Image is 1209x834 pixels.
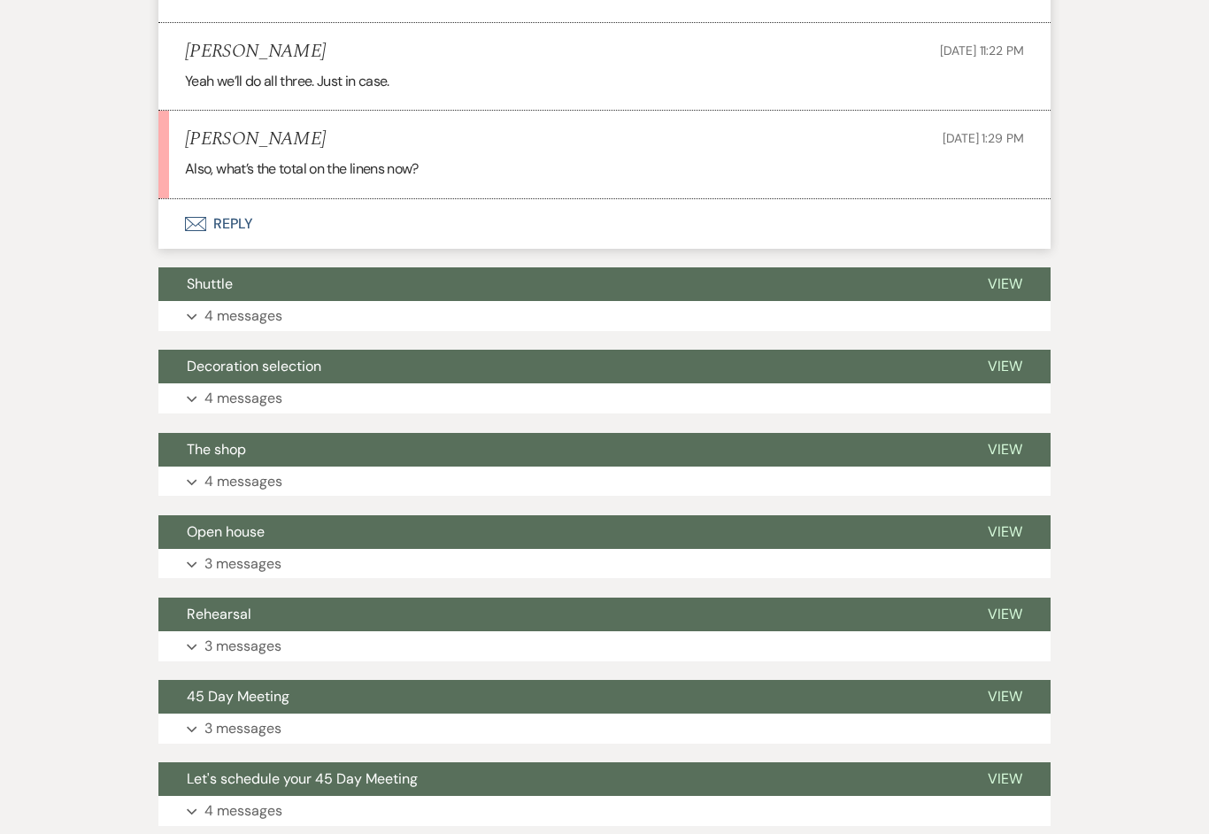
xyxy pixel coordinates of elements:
span: [DATE] 1:29 PM [943,130,1024,146]
button: 4 messages [158,467,1051,497]
button: View [959,350,1051,383]
button: View [959,762,1051,796]
p: 4 messages [204,305,282,328]
button: Rehearsal [158,598,959,631]
p: 4 messages [204,799,282,822]
span: Open house [187,522,265,541]
button: 3 messages [158,549,1051,579]
p: 4 messages [204,470,282,493]
span: View [988,687,1022,706]
button: View [959,680,1051,714]
h5: [PERSON_NAME] [185,41,326,63]
p: 3 messages [204,717,281,740]
button: Shuttle [158,267,959,301]
button: 3 messages [158,714,1051,744]
p: 4 messages [204,387,282,410]
p: Yeah we’ll do all three. Just in case. [185,70,1024,93]
span: View [988,522,1022,541]
span: Let's schedule your 45 Day Meeting [187,769,418,788]
p: Also, what’s the total on the linens now? [185,158,1024,181]
button: View [959,267,1051,301]
button: Open house [158,515,959,549]
span: Shuttle [187,274,233,293]
span: View [988,605,1022,623]
button: Decoration selection [158,350,959,383]
span: View [988,274,1022,293]
button: 3 messages [158,631,1051,661]
span: Rehearsal [187,605,251,623]
span: Decoration selection [187,357,321,375]
button: View [959,433,1051,467]
span: [DATE] 11:22 PM [940,42,1024,58]
button: View [959,598,1051,631]
button: 4 messages [158,383,1051,413]
span: View [988,357,1022,375]
button: 45 Day Meeting [158,680,959,714]
button: 4 messages [158,796,1051,826]
span: View [988,440,1022,459]
p: 3 messages [204,635,281,658]
button: 4 messages [158,301,1051,331]
h5: [PERSON_NAME] [185,128,326,151]
span: 45 Day Meeting [187,687,289,706]
button: Reply [158,199,1051,249]
span: The shop [187,440,246,459]
button: The shop [158,433,959,467]
button: View [959,515,1051,549]
p: 3 messages [204,552,281,575]
span: View [988,769,1022,788]
button: Let's schedule your 45 Day Meeting [158,762,959,796]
